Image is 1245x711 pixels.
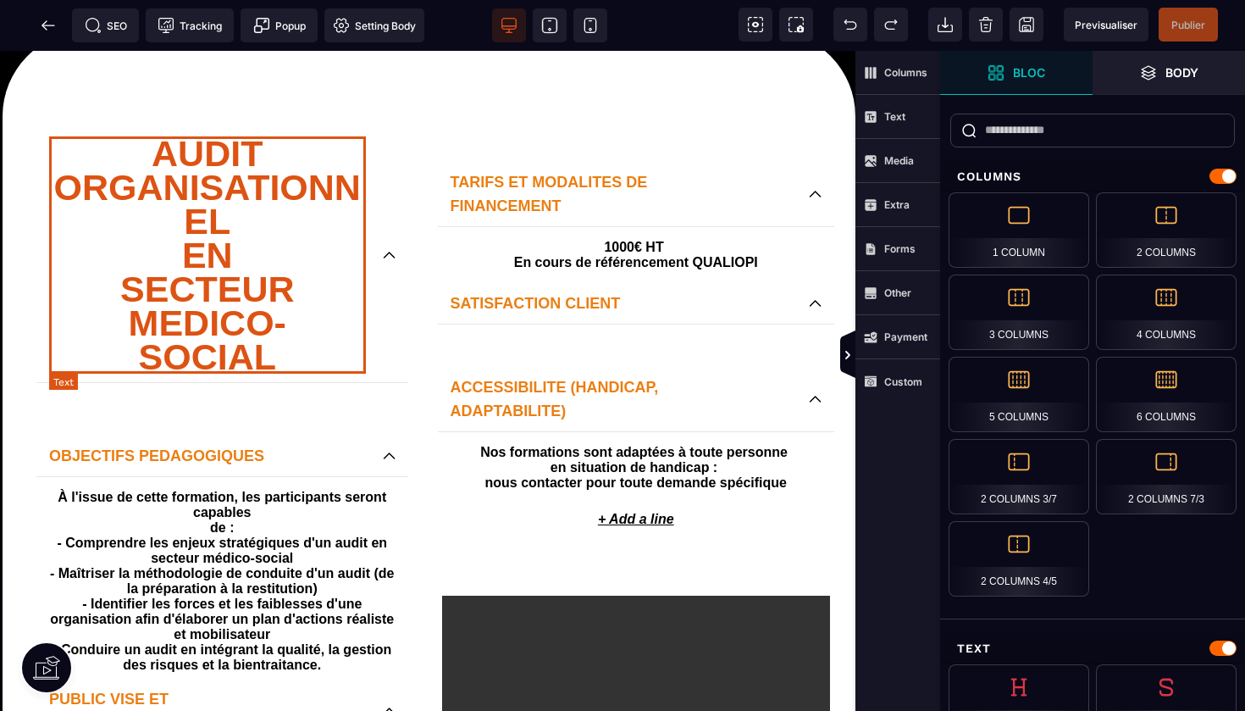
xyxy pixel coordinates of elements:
div: 4 Columns [1096,275,1237,350]
span: View components [739,8,772,42]
strong: Body [1165,66,1198,79]
span: Preview [1064,8,1148,42]
span: Previsualiser [1075,19,1137,31]
span: Popup [253,17,306,34]
div: 2 Columns [1096,192,1237,268]
p: OBJECTIFS PEDAGOGIQUES [49,393,366,417]
strong: Text [884,110,905,123]
div: 1 Column [949,192,1089,268]
span: Open Blocks [940,51,1093,95]
strong: Columns [884,66,927,79]
p: AUDIT ORGANISATIONNEL EN SECTEUR MEDICO- SOCIAL [49,86,366,323]
strong: Bloc [1013,66,1045,79]
div: 3 Columns [949,275,1089,350]
p: PUBLIC VISE ET PRE-REQUIS [49,636,366,684]
div: 2 Columns 3/7 [949,439,1089,514]
div: 6 Columns [1096,357,1237,432]
div: 5 Columns [949,357,1089,432]
p: ACCESSIBILITE (HANDICAP, ADAPTABILITE) [451,325,793,372]
strong: Other [884,286,911,299]
p: SATISFACTION CLIENT [451,241,793,264]
div: Columns [940,161,1245,192]
div: Text [940,633,1245,664]
p: + Add a line [429,453,844,485]
span: Setting Body [333,17,416,34]
span: SEO [85,17,127,34]
text: 1000€ HT En cours de référencement QUALIOPI [438,185,835,224]
span: Tracking [158,17,222,34]
text: Nos formations sont adaptées à toute personne en situation de handicap : nous contacter pour tout... [442,390,831,444]
span: Screenshot [779,8,813,42]
strong: Custom [884,375,922,388]
strong: Media [884,154,914,167]
div: 2 Columns 4/5 [949,521,1089,597]
div: 2 Columns 7/3 [1096,439,1237,514]
strong: Payment [884,331,927,343]
span: Open Layer Manager [1093,51,1245,95]
strong: Extra [884,198,910,211]
text: À l'issue de cette formation, les participants seront capables de : - Comprendre les enjeux strat... [49,435,396,626]
strong: Forms [884,242,916,255]
span: Publier [1171,19,1205,31]
p: TARIFS ET MODALITES DE FINANCEMENT [451,119,793,167]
